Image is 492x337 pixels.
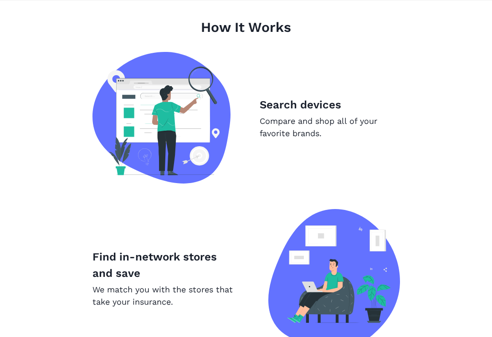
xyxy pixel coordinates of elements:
p: Compare and shop all of your favorite brands. [260,115,400,139]
p: Search devices [260,97,400,113]
p: We match you with the stores that take your insurance. [92,283,239,308]
img: Search devices image [92,52,231,184]
p: Find in-network stores and save [92,249,239,281]
h1: How It Works [20,19,472,52]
